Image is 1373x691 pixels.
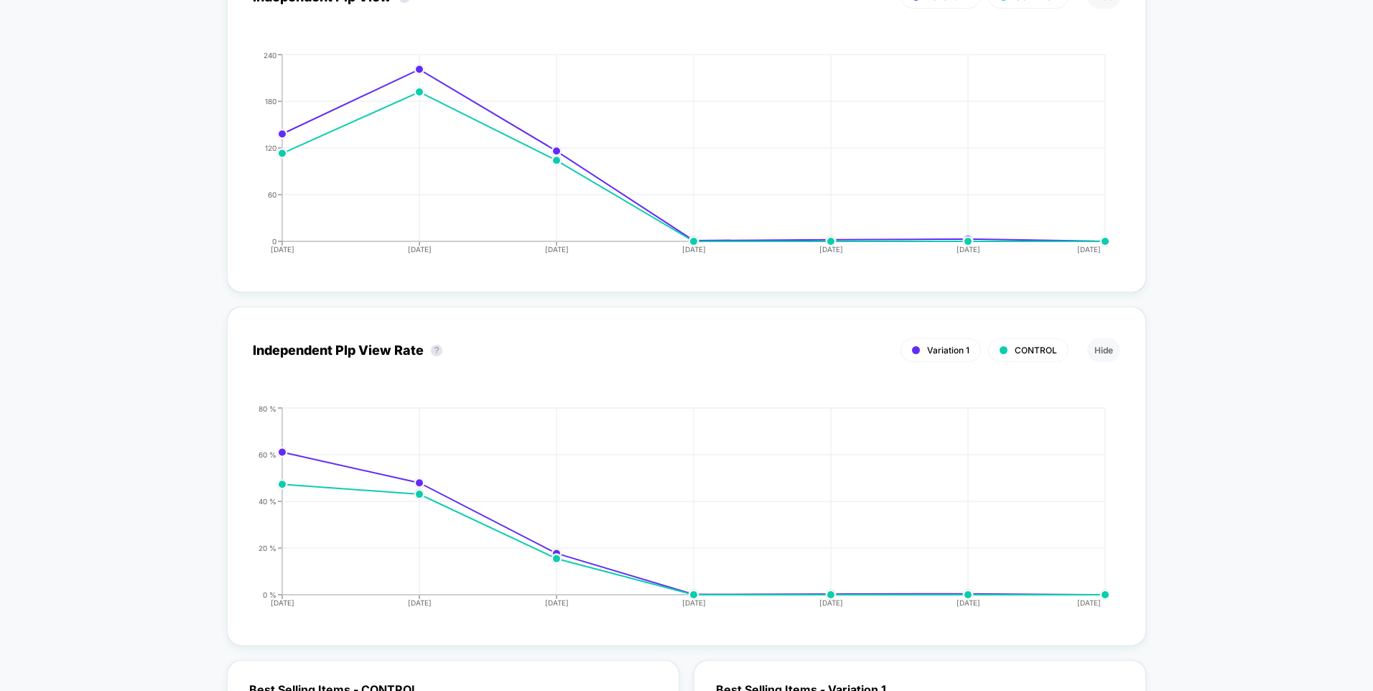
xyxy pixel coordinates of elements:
tspan: [DATE] [1077,245,1101,254]
button: ? [431,345,442,356]
tspan: 0 % [263,590,276,598]
tspan: [DATE] [545,598,569,607]
div: CUSTOM_1 [238,51,1106,266]
tspan: [DATE] [957,598,980,607]
tspan: [DATE] [682,245,706,254]
tspan: 40 % [259,496,276,505]
tspan: [DATE] [819,598,843,607]
tspan: [DATE] [408,245,432,254]
tspan: 60 [268,190,276,198]
tspan: [DATE] [1077,598,1101,607]
span: CONTROL [1015,345,1057,356]
tspan: 240 [264,50,276,59]
tspan: [DATE] [957,245,980,254]
tspan: [DATE] [682,598,706,607]
tspan: [DATE] [271,245,294,254]
tspan: 0 [272,236,276,245]
tspan: 20 % [259,543,276,552]
span: Variation 1 [927,345,969,356]
tspan: 80 % [259,404,276,412]
button: Hide [1087,338,1120,362]
tspan: 60 % [259,450,276,458]
tspan: [DATE] [408,598,432,607]
tspan: [DATE] [545,245,569,254]
tspan: [DATE] [271,598,294,607]
tspan: 180 [265,96,276,105]
tspan: [DATE] [819,245,843,254]
div: CUSTOM_1_RATE [238,404,1106,620]
tspan: 120 [265,143,276,152]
